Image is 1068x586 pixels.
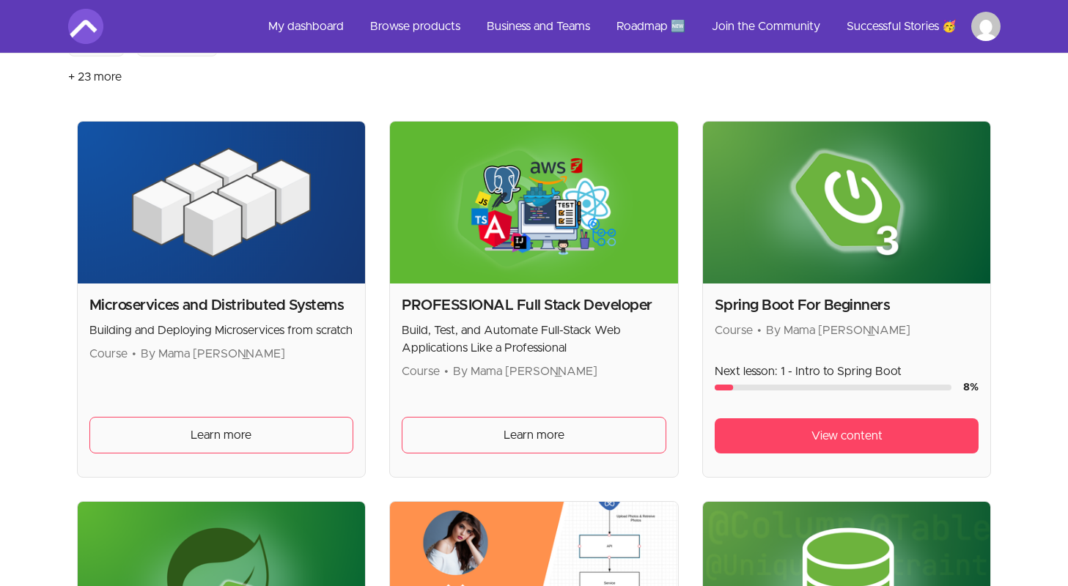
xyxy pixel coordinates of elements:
[358,9,472,44] a: Browse products
[89,348,128,360] span: Course
[700,9,832,44] a: Join the Community
[89,295,354,316] h2: Microservices and Distributed Systems
[811,427,883,445] span: View content
[89,417,354,453] a: Learn more
[475,9,602,44] a: Business and Teams
[703,122,991,283] img: Product image for Spring Boot For Beginners
[68,56,122,97] button: + 23 more
[715,418,979,453] a: View content
[402,322,666,357] p: Build, Test, and Automate Full-Stack Web Applications Like a Professional
[757,324,762,336] span: •
[971,12,1001,41] img: Profile image for baraka sikana
[835,9,968,44] a: Successful Stories 🥳
[444,366,449,377] span: •
[390,122,678,283] img: Product image for PROFESSIONAL Full Stack Developer
[257,9,1001,44] nav: Main
[715,363,979,380] p: Next lesson: 1 - Intro to Spring Boot
[191,426,251,444] span: Learn more
[605,9,697,44] a: Roadmap 🆕
[453,366,597,377] span: By Mama [PERSON_NAME]
[141,348,285,360] span: By Mama [PERSON_NAME]
[132,348,136,360] span: •
[89,322,354,339] p: Building and Deploying Microservices from scratch
[257,9,356,44] a: My dashboard
[68,9,103,44] img: Amigoscode logo
[963,382,979,393] span: 8 %
[402,417,666,453] a: Learn more
[78,122,366,283] img: Product image for Microservices and Distributed Systems
[402,295,666,316] h2: PROFESSIONAL Full Stack Developer
[715,385,952,390] div: Course progress
[402,366,440,377] span: Course
[504,426,564,444] span: Learn more
[715,295,979,316] h2: Spring Boot For Beginners
[766,324,910,336] span: By Mama [PERSON_NAME]
[715,324,753,336] span: Course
